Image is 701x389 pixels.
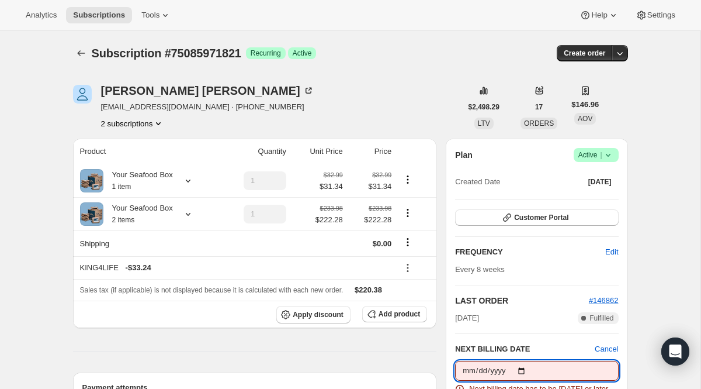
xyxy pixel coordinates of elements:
span: 17 [535,102,543,112]
button: Product actions [398,173,417,186]
small: $233.98 [369,205,391,212]
span: Edit [605,246,618,258]
button: Help [572,7,626,23]
span: $2,498.29 [469,102,499,112]
span: Deborah Rhodes [73,85,92,104]
span: Active [578,149,614,161]
span: Add product [379,309,420,319]
span: Every 8 weeks [455,265,505,274]
img: product img [80,169,103,192]
div: [PERSON_NAME] [PERSON_NAME] [101,85,314,97]
span: $222.28 [315,214,343,226]
span: Apply discount [293,310,343,319]
button: [DATE] [581,174,619,190]
button: Product actions [101,118,165,129]
span: Tools [141,11,159,20]
button: Cancel [595,343,618,355]
button: Shipping actions [398,236,417,249]
span: $0.00 [373,239,392,248]
button: Product actions [398,206,417,219]
span: Customer Portal [514,213,568,222]
button: $2,498.29 [461,99,506,115]
h2: NEXT BILLING DATE [455,343,595,355]
span: $31.34 [350,181,392,192]
span: Settings [647,11,675,20]
small: 1 item [112,183,131,191]
span: [EMAIL_ADDRESS][DOMAIN_NAME] · [PHONE_NUMBER] [101,101,314,113]
span: Fulfilled [589,314,613,323]
small: 2 items [112,216,135,224]
button: 17 [528,99,550,115]
span: AOV [578,115,592,123]
th: Unit Price [290,139,346,164]
th: Shipping [73,230,220,256]
button: Subscriptions [73,45,89,61]
span: Subscription #75085971821 [92,47,241,60]
span: $222.28 [350,214,392,226]
button: #146862 [589,295,619,307]
button: Analytics [19,7,64,23]
button: Subscriptions [66,7,132,23]
button: Add product [362,306,427,322]
button: Customer Portal [455,209,618,226]
button: Edit [598,243,625,261]
span: $146.96 [571,99,599,111]
small: $32.99 [324,171,343,178]
img: product img [80,202,103,226]
span: | [600,150,602,160]
span: Active [293,49,312,58]
span: Sales tax (if applicable) is not displayed because it is calculated with each new order. [80,286,343,294]
span: Subscriptions [73,11,125,20]
span: [DATE] [588,177,612,187]
span: LTV [478,119,490,128]
span: Created Date [455,176,500,188]
span: Create order [564,49,605,58]
button: Tools [134,7,178,23]
div: KING4LIFE [80,262,392,274]
span: Analytics [26,11,57,20]
h2: FREQUENCY [455,246,605,258]
small: $233.98 [320,205,343,212]
span: [DATE] [455,312,479,324]
div: Your Seafood Box [103,202,173,226]
th: Product [73,139,220,164]
span: Help [591,11,607,20]
small: $32.99 [372,171,391,178]
button: Create order [557,45,612,61]
div: Open Intercom Messenger [661,338,689,366]
span: ORDERS [524,119,554,128]
span: - $33.24 [126,262,151,274]
button: Settings [629,7,682,23]
span: $31.34 [320,181,343,192]
th: Quantity [220,139,290,164]
span: Recurring [251,49,281,58]
button: Apply discount [276,306,350,323]
h2: Plan [455,149,473,161]
span: $220.38 [355,285,382,294]
th: Price [346,139,395,164]
div: Your Seafood Box [103,169,173,192]
a: #146862 [589,296,619,305]
h2: LAST ORDER [455,295,589,307]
